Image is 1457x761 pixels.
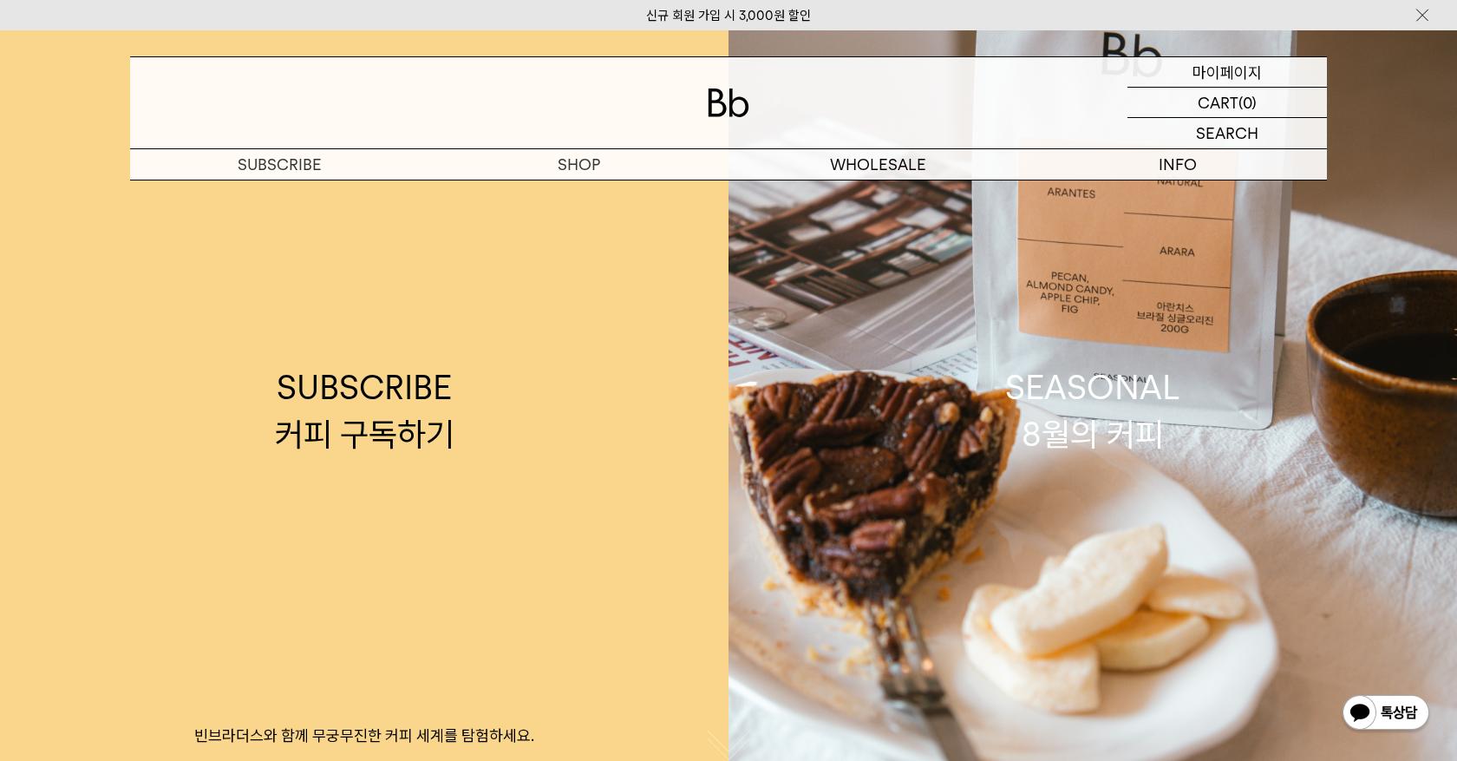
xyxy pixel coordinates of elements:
[130,149,429,180] a: SUBSCRIBE
[275,364,454,456] div: SUBSCRIBE 커피 구독하기
[728,149,1028,180] p: WHOLESALE
[1127,88,1327,118] a: CART (0)
[646,8,811,23] a: 신규 회원 가입 시 3,000원 할인
[1341,693,1431,735] img: 카카오톡 채널 1:1 채팅 버튼
[1238,88,1257,117] p: (0)
[1198,88,1238,117] p: CART
[429,149,728,180] a: SHOP
[1005,364,1180,456] div: SEASONAL 8월의 커피
[708,89,749,117] img: 로고
[1196,118,1258,148] p: SEARCH
[1028,149,1327,180] p: INFO
[1192,57,1262,87] p: 마이페이지
[1127,57,1327,88] a: 마이페이지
